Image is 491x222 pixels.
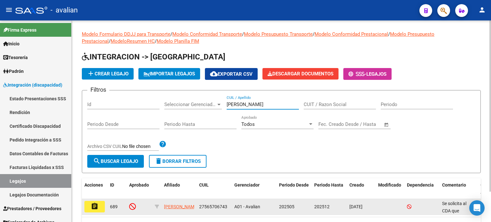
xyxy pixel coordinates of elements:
[232,178,277,199] datatable-header-cell: Gerenciador
[268,71,333,77] span: Descargar Documentos
[91,203,98,210] mat-icon: assignment
[440,178,478,199] datatable-header-cell: Comentario
[348,71,366,77] span: -
[349,182,364,188] span: Creado
[93,157,101,165] mat-icon: search
[84,182,103,188] span: Acciones
[82,178,107,199] datatable-header-cell: Acciones
[315,31,388,37] a: Modelo Conformidad Prestacional
[442,182,466,188] span: Comentario
[82,68,134,80] button: Crear Legajo
[469,200,485,216] div: Open Intercom Messenger
[197,178,232,199] datatable-header-cell: CUIL
[312,178,347,199] datatable-header-cell: Periodo Hasta
[3,81,62,88] span: Integración (discapacidad)
[279,204,294,209] span: 202505
[82,31,170,37] a: Modelo Formulario DDJJ para Transporte
[3,68,24,75] span: Padrón
[87,155,144,168] button: Buscar Legajo
[149,155,207,168] button: Borrar Filtros
[87,71,129,77] span: Crear Legajo
[349,204,362,209] span: [DATE]
[129,182,149,188] span: Aprobado
[478,6,486,14] mat-icon: person
[314,182,343,188] span: Periodo Hasta
[234,182,260,188] span: Gerenciador
[407,182,434,188] span: Dependencia
[318,121,344,127] input: Fecha inicio
[210,71,253,77] span: Exportar CSV
[127,178,152,199] datatable-header-cell: Aprobado
[376,178,404,199] datatable-header-cell: Modificado
[87,85,109,94] h3: Filtros
[366,71,386,77] span: Legajos
[164,102,216,107] span: Seleccionar Gerenciador
[3,205,61,212] span: Prestadores / Proveedores
[3,54,28,61] span: Tesorería
[111,38,155,44] a: ModeloResumen HC
[343,68,392,80] button: -Legajos
[199,182,209,188] span: CUIL
[93,158,138,164] span: Buscar Legajo
[155,158,201,164] span: Borrar Filtros
[262,68,339,80] button: Descargar Documentos
[205,68,258,80] button: Exportar CSV
[122,144,159,149] input: Archivo CSV CUIL
[138,68,200,80] button: IMPORTAR LEGAJOS
[144,71,195,77] span: IMPORTAR LEGAJOS
[107,178,127,199] datatable-header-cell: ID
[161,178,197,199] datatable-header-cell: Afiliado
[164,182,180,188] span: Afiliado
[314,204,330,209] span: 202512
[87,70,95,77] mat-icon: add
[3,40,19,47] span: Inicio
[244,31,313,37] a: Modelo Presupuesto Transporte
[199,204,227,209] span: 27565706743
[383,121,390,128] button: Open calendar
[404,178,440,199] datatable-header-cell: Dependencia
[157,38,199,44] a: Modelo Planilla FIM
[210,70,218,78] mat-icon: cloud_download
[279,182,309,188] span: Periodo Desde
[51,3,78,17] span: - avalian
[155,157,162,165] mat-icon: delete
[87,144,122,149] span: Archivo CSV CUIL
[378,182,401,188] span: Modificado
[5,6,13,14] mat-icon: menu
[159,140,167,148] mat-icon: help
[234,204,260,209] span: A01 - Avalian
[172,31,242,37] a: Modelo Conformidad Transporte
[241,121,255,127] span: Todos
[350,121,381,127] input: Fecha fin
[3,27,36,34] span: Firma Express
[110,204,118,209] span: 689
[347,178,376,199] datatable-header-cell: Creado
[110,182,114,188] span: ID
[164,204,198,209] span: [PERSON_NAME]
[82,52,225,61] span: INTEGRACION -> [GEOGRAPHIC_DATA]
[277,178,312,199] datatable-header-cell: Periodo Desde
